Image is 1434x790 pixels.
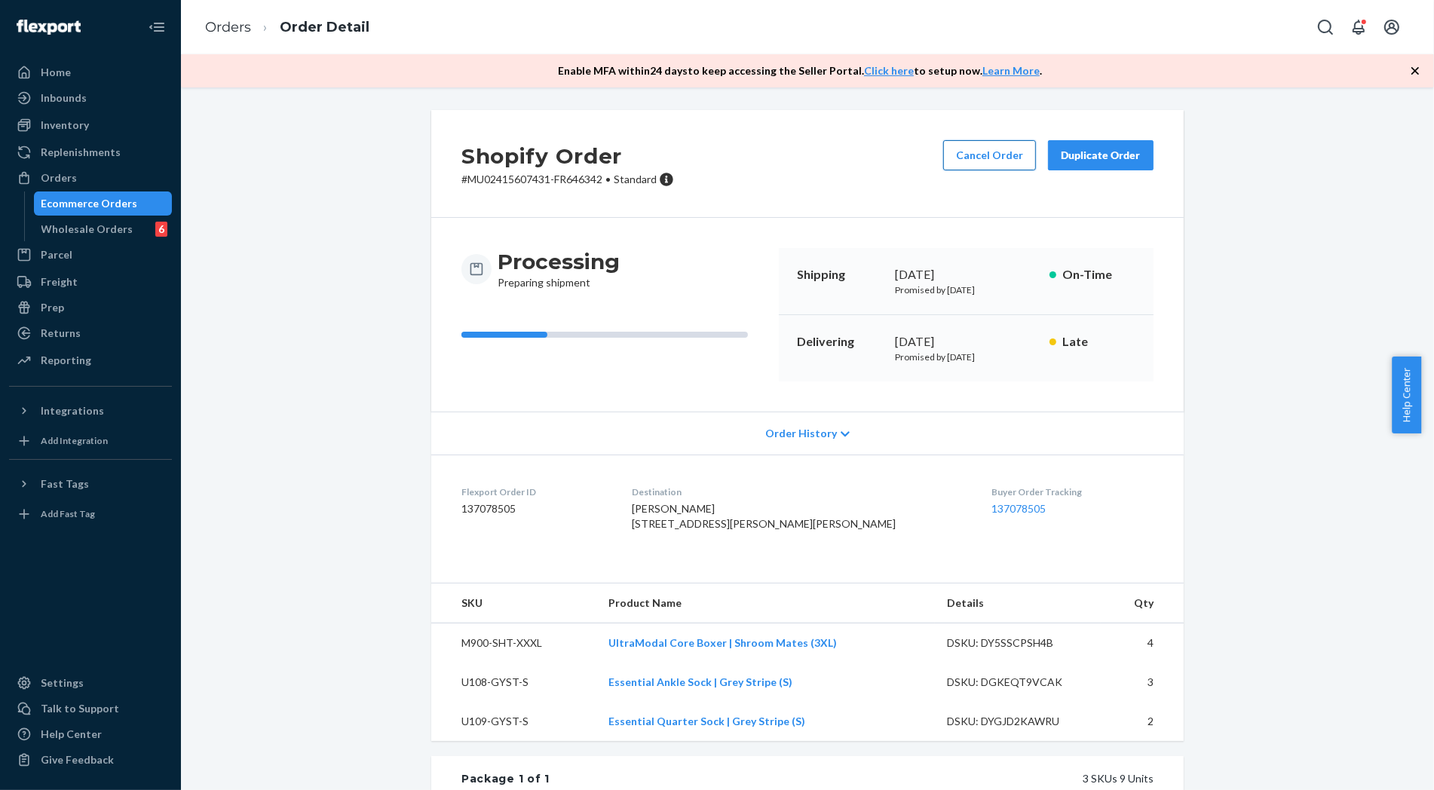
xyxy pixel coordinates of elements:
div: Home [41,65,71,80]
div: DSKU: DYGJD2KAWRU [947,714,1089,729]
div: Talk to Support [41,701,119,716]
div: [DATE] [895,266,1037,283]
button: Close Navigation [142,12,172,42]
div: Duplicate Order [1061,148,1141,163]
a: Settings [9,671,172,695]
a: Talk to Support [9,697,172,721]
div: Add Fast Tag [41,507,95,520]
div: Prep [41,300,64,315]
div: Replenishments [41,145,121,160]
p: Enable MFA within 24 days to keep accessing the Seller Portal. to setup now. . [558,63,1042,78]
th: SKU [431,583,596,623]
a: Add Fast Tag [9,502,172,526]
h3: Processing [498,248,620,275]
p: Promised by [DATE] [895,351,1037,363]
dd: 137078505 [461,501,608,516]
a: Returns [9,321,172,345]
img: Flexport logo [17,20,81,35]
a: Add Integration [9,429,172,453]
p: # MU02415607431-FR646342 [461,172,674,187]
h2: Shopify Order [461,140,674,172]
dt: Flexport Order ID [461,485,608,498]
button: Give Feedback [9,748,172,772]
a: Freight [9,270,172,294]
button: Open account menu [1377,12,1407,42]
div: [DATE] [895,333,1037,351]
p: Promised by [DATE] [895,283,1037,296]
td: U108-GYST-S [431,663,596,702]
a: Essential Quarter Sock | Grey Stripe (S) [608,715,805,727]
a: Orders [9,166,172,190]
div: Wholesale Orders [41,222,133,237]
span: Standard [614,173,657,185]
p: On-Time [1062,266,1135,283]
div: Freight [41,274,78,289]
a: Ecommerce Orders [34,191,173,216]
span: • [605,173,611,185]
button: Integrations [9,399,172,423]
dt: Buyer Order Tracking [991,485,1154,498]
td: 2 [1101,702,1184,741]
a: Inbounds [9,86,172,110]
p: Delivering [797,333,883,351]
div: Help Center [41,727,102,742]
a: Parcel [9,243,172,267]
a: Replenishments [9,140,172,164]
div: Orders [41,170,77,185]
a: 137078505 [991,502,1046,515]
a: Essential Ankle Sock | Grey Stripe (S) [608,675,792,688]
a: Help Center [9,722,172,746]
div: DSKU: DY5SSCPSH4B [947,635,1089,651]
th: Qty [1101,583,1184,623]
td: 3 [1101,663,1184,702]
span: [PERSON_NAME] [STREET_ADDRESS][PERSON_NAME][PERSON_NAME] [632,502,896,530]
div: Package 1 of 1 [461,771,550,786]
a: Inventory [9,113,172,137]
a: Learn More [982,64,1040,77]
button: Open Search Box [1310,12,1341,42]
a: Reporting [9,348,172,372]
ol: breadcrumbs [193,5,381,50]
div: Inbounds [41,90,87,106]
div: DSKU: DGKEQT9VCAK [947,675,1089,690]
div: Integrations [41,403,104,418]
div: 3 SKUs 9 Units [550,771,1154,786]
div: Give Feedback [41,752,114,767]
div: Returns [41,326,81,341]
div: Preparing shipment [498,248,620,290]
td: M900-SHT-XXXL [431,623,596,663]
a: UltraModal Core Boxer | Shroom Mates (3XL) [608,636,837,649]
button: Duplicate Order [1048,140,1154,170]
a: Orders [205,19,251,35]
a: Click here [864,64,914,77]
p: Late [1062,333,1135,351]
button: Cancel Order [943,140,1036,170]
div: 6 [155,222,167,237]
th: Details [935,583,1101,623]
div: Settings [41,675,84,690]
div: Add Integration [41,434,108,447]
button: Open notifications [1344,12,1374,42]
a: Prep [9,295,172,320]
a: Home [9,60,172,84]
div: Ecommerce Orders [41,196,138,211]
button: Help Center [1392,357,1421,433]
dt: Destination [632,485,967,498]
td: U109-GYST-S [431,702,596,741]
div: Inventory [41,118,89,133]
td: 4 [1101,623,1184,663]
th: Product Name [596,583,936,623]
a: Order Detail [280,19,369,35]
button: Fast Tags [9,472,172,496]
div: Reporting [41,353,91,368]
div: Parcel [41,247,72,262]
div: Fast Tags [41,476,89,491]
a: Wholesale Orders6 [34,217,173,241]
span: Order History [765,426,837,441]
p: Shipping [797,266,883,283]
